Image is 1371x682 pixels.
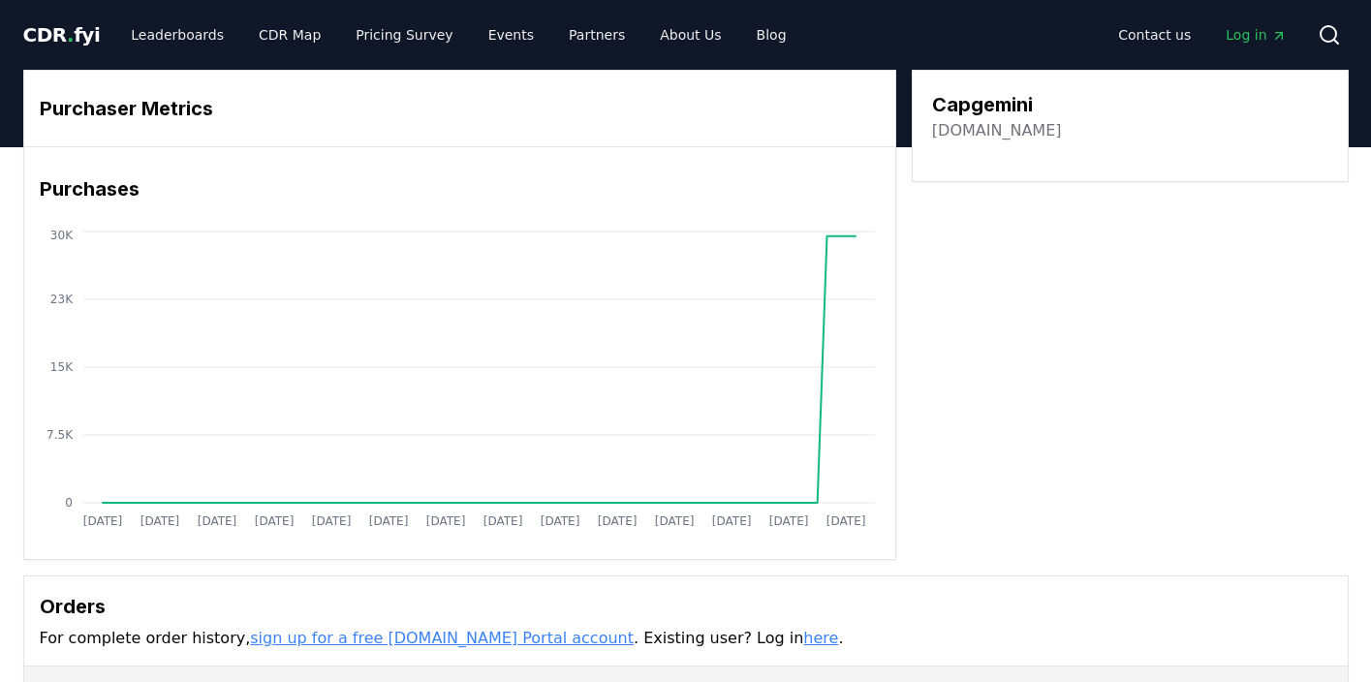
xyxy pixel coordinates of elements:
[597,514,637,528] tspan: [DATE]
[49,293,73,306] tspan: 23K
[65,496,73,510] tspan: 0
[311,514,351,528] tspan: [DATE]
[1210,17,1301,52] a: Log in
[540,514,579,528] tspan: [DATE]
[40,592,1332,621] h3: Orders
[1103,17,1206,52] a: Contact us
[23,23,101,46] span: CDR fyi
[483,514,522,528] tspan: [DATE]
[40,94,880,123] h3: Purchaser Metrics
[473,17,549,52] a: Events
[711,514,751,528] tspan: [DATE]
[254,514,294,528] tspan: [DATE]
[250,629,634,647] a: sign up for a free [DOMAIN_NAME] Portal account
[368,514,408,528] tspan: [DATE]
[82,514,122,528] tspan: [DATE]
[553,17,640,52] a: Partners
[67,23,74,46] span: .
[741,17,802,52] a: Blog
[826,514,865,528] tspan: [DATE]
[1226,25,1286,45] span: Log in
[23,21,101,48] a: CDR.fyi
[654,514,694,528] tspan: [DATE]
[197,514,236,528] tspan: [DATE]
[49,229,73,242] tspan: 30K
[47,428,74,442] tspan: 7.5K
[644,17,736,52] a: About Us
[115,17,239,52] a: Leaderboards
[803,629,838,647] a: here
[932,90,1062,119] h3: Capgemini
[49,360,73,374] tspan: 15K
[425,514,465,528] tspan: [DATE]
[340,17,468,52] a: Pricing Survey
[40,174,880,203] h3: Purchases
[40,627,1332,650] p: For complete order history, . Existing user? Log in .
[243,17,336,52] a: CDR Map
[140,514,179,528] tspan: [DATE]
[768,514,808,528] tspan: [DATE]
[932,119,1062,142] a: [DOMAIN_NAME]
[115,17,801,52] nav: Main
[1103,17,1301,52] nav: Main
